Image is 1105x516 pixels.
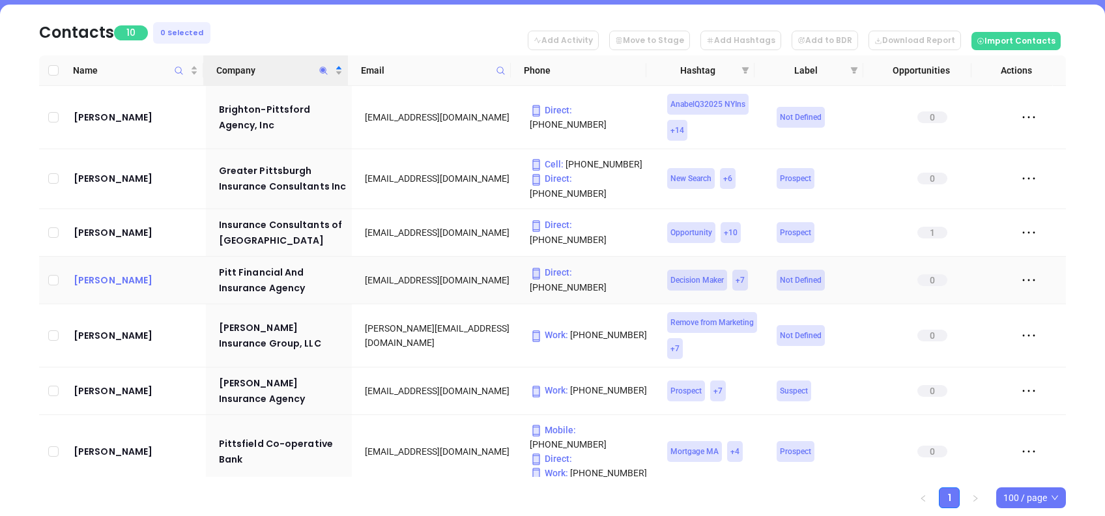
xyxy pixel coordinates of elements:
span: 0 [917,111,947,123]
div: [PERSON_NAME] [74,171,201,186]
span: Remove from Marketing [670,315,754,330]
span: + 10 [724,225,738,240]
div: Page Size [996,487,1066,508]
div: [EMAIL_ADDRESS][DOMAIN_NAME] [365,444,511,459]
th: Company [203,55,348,86]
div: [PERSON_NAME][EMAIL_ADDRESS][DOMAIN_NAME] [365,321,511,350]
div: [EMAIL_ADDRESS][DOMAIN_NAME] [365,110,511,124]
div: 0 Selected [153,22,210,44]
a: [PERSON_NAME] Insurance Group, LLC [219,320,347,351]
a: 1 [940,488,959,508]
span: AnabelQ32025 NYIns [670,97,745,111]
span: Decision Maker [670,273,724,287]
div: [EMAIL_ADDRESS][DOMAIN_NAME] [365,273,511,287]
span: Email [361,63,491,78]
span: 1 [917,227,947,238]
span: Name [73,63,188,78]
th: Actions [971,55,1053,86]
span: Work : [530,385,568,395]
li: Next Page [965,487,986,508]
span: New Search [670,171,711,186]
p: [PHONE_NUMBER] [530,265,649,294]
div: Contacts [39,21,114,44]
span: + 7 [736,273,745,287]
span: + 4 [730,444,739,459]
th: Opportunities [863,55,971,86]
a: [PERSON_NAME] [74,383,201,399]
a: Pitt Financial And Insurance Agency [219,265,347,296]
div: Insurance Consultants of [GEOGRAPHIC_DATA] [219,217,347,248]
span: Prospect [780,171,811,186]
div: [EMAIL_ADDRESS][DOMAIN_NAME] [365,171,511,186]
div: [EMAIL_ADDRESS][DOMAIN_NAME] [365,225,511,240]
span: Direct : [530,453,572,464]
span: right [971,494,979,502]
span: Mobile : [530,425,576,435]
span: Suspect [780,384,808,398]
a: Greater Pittsburgh Insurance Consultants Inc [219,163,347,194]
span: Direct : [530,220,572,230]
span: Direct : [530,173,572,184]
span: Not Defined [780,273,822,287]
span: filter [850,66,858,74]
span: 0 [917,330,947,341]
a: [PERSON_NAME] [74,225,201,240]
div: [PERSON_NAME] [74,444,201,459]
span: 100 / page [1003,488,1059,508]
span: Work : [530,330,568,340]
li: Previous Page [913,487,934,508]
span: 0 [917,173,947,184]
span: + 14 [670,123,684,137]
button: Import Contacts [971,32,1061,50]
span: Prospect [780,444,811,459]
button: right [965,487,986,508]
a: Brighton-Pittsford Agency, Inc [219,102,347,133]
span: 10 [114,25,148,40]
span: + 7 [670,341,680,356]
span: filter [741,66,749,74]
span: Hashtag [659,63,736,78]
span: 0 [917,385,947,397]
span: filter [848,61,861,80]
p: [PHONE_NUMBER] [530,218,649,246]
span: Mortgage MA [670,444,719,459]
span: Not Defined [780,328,822,343]
span: Work : [530,468,568,478]
p: [PHONE_NUMBER] [530,157,649,171]
span: 0 [917,274,947,286]
p: [PHONE_NUMBER] [530,328,649,342]
li: 1 [939,487,960,508]
a: Pittsfield Co-operative Bank [219,436,347,467]
p: [PHONE_NUMBER] [530,423,649,451]
span: Cell : [530,159,564,169]
span: Not Defined [780,110,822,124]
p: [PHONE_NUMBER] [530,103,649,132]
a: [PERSON_NAME] [74,272,201,288]
p: [PHONE_NUMBER] [530,171,649,200]
span: 0 [917,446,947,457]
a: [PERSON_NAME] [74,109,201,125]
a: [PERSON_NAME] Insurance Agency [219,375,347,407]
p: [PHONE_NUMBER] [530,383,649,397]
a: [PERSON_NAME] [74,328,201,343]
span: + 7 [713,384,723,398]
span: Opportunity [670,225,712,240]
span: filter [739,61,752,80]
span: Label [768,63,844,78]
span: left [919,494,927,502]
th: Name [68,55,203,86]
th: Phone [511,55,646,86]
span: + 6 [723,171,732,186]
span: Company [216,63,332,78]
